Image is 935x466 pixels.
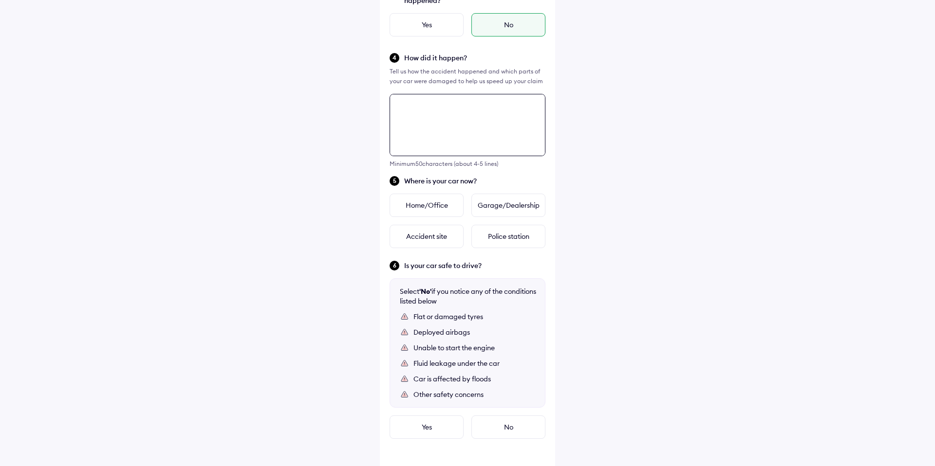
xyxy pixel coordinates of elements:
div: Garage/Dealership [471,194,545,217]
div: Select if you notice any of the conditions listed below [400,287,536,306]
div: Flat or damaged tyres [413,312,535,322]
div: Yes [390,13,464,36]
div: Car is affected by floods [413,374,535,384]
div: Unable to start the engine [413,343,535,353]
div: No [471,13,545,36]
div: Tell us how the accident happened and which parts of your car were damaged to help us speed up yo... [390,67,545,86]
div: Deployed airbags [413,327,535,337]
div: Home/Office [390,194,464,217]
div: Police station [471,225,545,248]
div: Other safety concerns [413,390,535,399]
div: No [471,415,545,439]
div: Accident site [390,225,464,248]
div: Yes [390,415,464,439]
span: How did it happen? [404,53,545,63]
b: 'No' [419,287,431,296]
div: Fluid leakage under the car [413,358,535,368]
span: Where is your car now? [404,176,545,186]
span: Is your car safe to drive? [404,261,545,270]
div: Minimum 50 characters (about 4-5 lines) [390,160,545,167]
